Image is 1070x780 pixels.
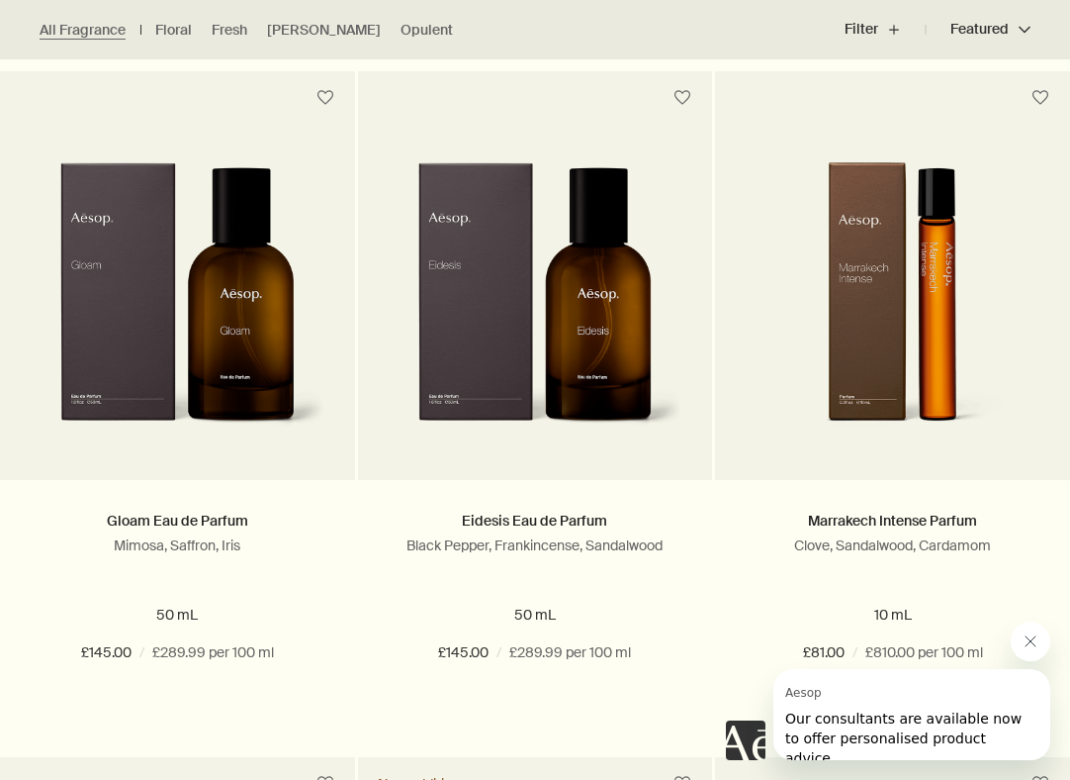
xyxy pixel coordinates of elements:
[388,536,683,554] p: Black Pepper, Frankincense, Sandalwood
[808,512,977,530] a: Marrakech Intense Parfum
[726,622,1050,760] div: Aesop 說「Our consultants are available now to offer personalised product advice.」。開啟傳訊視窗以繼續對話。
[212,21,247,40] a: Fresh
[107,512,248,530] a: Gloam Eau de Parfum
[438,641,489,665] span: £145.00
[139,641,144,665] span: /
[401,21,453,40] a: Opulent
[12,42,248,97] span: Our consultants are available now to offer personalised product advice.
[726,721,765,760] iframe: 無內容
[1011,622,1050,661] iframe: 關閉來自 Aesop 的訊息
[462,512,607,530] a: Eidesis Eau de Parfum
[845,6,926,53] button: Filter
[30,162,325,450] img: An amber bottle of Gloam Eau de Parfum alongside carton packaging.
[358,125,713,480] a: Eidesis Eau de Parfum in amber glass bottle with outer carton
[926,6,1030,53] button: Featured
[496,641,501,665] span: /
[267,21,381,40] a: [PERSON_NAME]
[773,669,1050,760] iframe: 來自 Aesop 的訊息
[745,162,1040,450] img: Marrakech Intense Parfum in amber glass bottle with outer carton
[665,80,700,116] button: Save to cabinet
[155,21,192,40] a: Floral
[745,536,1040,554] p: Clove, Sandalwood, Cardamom
[388,162,683,450] img: Eidesis Eau de Parfum in amber glass bottle with outer carton
[1023,80,1058,116] button: Save to cabinet
[715,125,1070,480] a: Marrakech Intense Parfum in amber glass bottle with outer carton
[81,641,132,665] span: £145.00
[509,641,631,665] span: £289.99 per 100 ml
[30,536,325,554] p: Mimosa, Saffron, Iris
[40,21,126,40] a: All Fragrance
[308,80,343,116] button: Save to cabinet
[152,641,274,665] span: £289.99 per 100 ml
